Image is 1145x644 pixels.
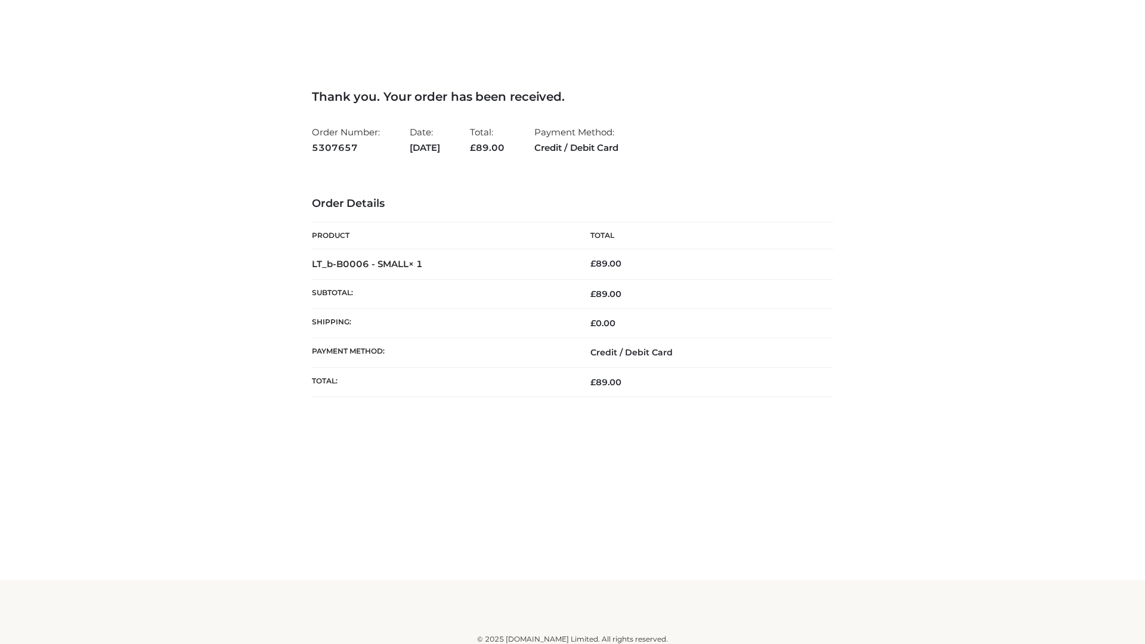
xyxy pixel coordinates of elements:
th: Total: [312,367,572,397]
strong: Credit / Debit Card [534,140,618,156]
td: Credit / Debit Card [572,338,833,367]
bdi: 0.00 [590,318,615,329]
span: £ [590,377,596,388]
span: £ [590,318,596,329]
span: £ [590,258,596,269]
span: £ [470,142,476,153]
th: Product [312,222,572,249]
h3: Order Details [312,197,833,210]
strong: × 1 [409,258,423,270]
span: £ [590,289,596,299]
th: Shipping: [312,309,572,338]
strong: 5307657 [312,140,380,156]
bdi: 89.00 [590,258,621,269]
li: Total: [470,122,505,158]
strong: LT_b-B0006 - SMALL [312,258,423,270]
li: Date: [410,122,440,158]
th: Subtotal: [312,279,572,308]
span: 89.00 [590,289,621,299]
li: Order Number: [312,122,380,158]
li: Payment Method: [534,122,618,158]
th: Total [572,222,833,249]
strong: [DATE] [410,140,440,156]
span: 89.00 [590,377,621,388]
span: 89.00 [470,142,505,153]
h3: Thank you. Your order has been received. [312,89,833,104]
th: Payment method: [312,338,572,367]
